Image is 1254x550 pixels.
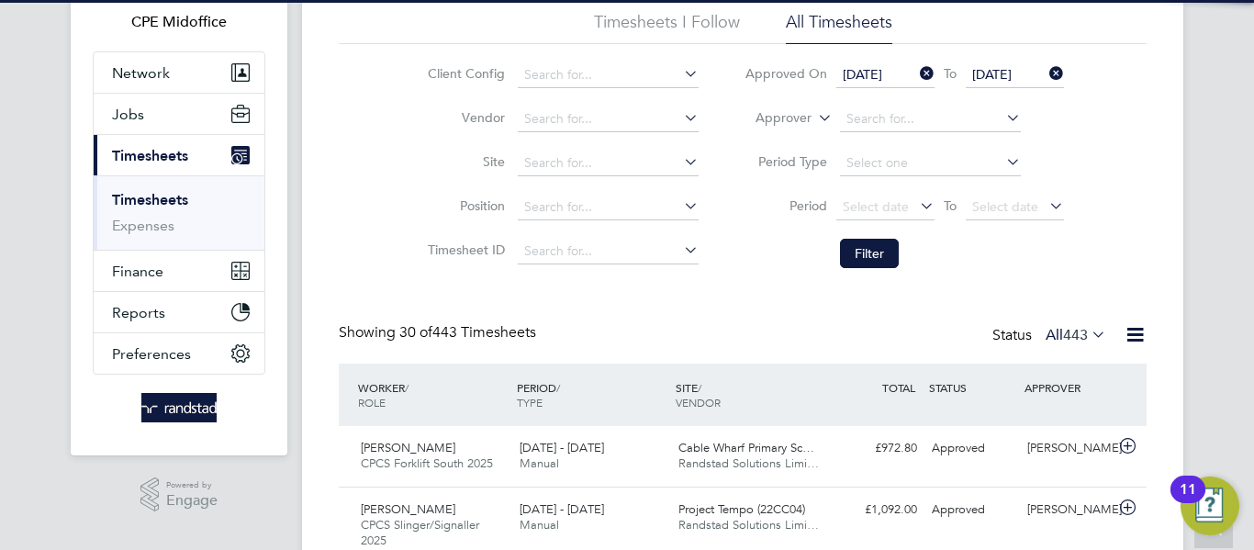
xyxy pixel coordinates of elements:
[422,153,505,170] label: Site
[112,106,144,123] span: Jobs
[786,11,892,44] li: All Timesheets
[1020,495,1115,525] div: [PERSON_NAME]
[678,501,805,517] span: Project Tempo (22CC04)
[556,380,560,395] span: /
[112,64,170,82] span: Network
[518,62,699,88] input: Search for...
[882,380,915,395] span: TOTAL
[361,440,455,455] span: [PERSON_NAME]
[671,371,830,419] div: SITE
[1046,326,1106,344] label: All
[422,65,505,82] label: Client Config
[1181,477,1239,535] button: Open Resource Center, 11 new notifications
[1020,433,1115,464] div: [PERSON_NAME]
[972,198,1038,215] span: Select date
[353,371,512,419] div: WORKER
[112,304,165,321] span: Reports
[520,440,604,455] span: [DATE] - [DATE]
[520,455,559,471] span: Manual
[924,495,1020,525] div: Approved
[840,151,1021,176] input: Select one
[94,292,264,332] button: Reports
[518,195,699,220] input: Search for...
[678,455,819,471] span: Randstad Solutions Limi…
[512,371,671,419] div: PERIOD
[94,333,264,374] button: Preferences
[678,517,819,533] span: Randstad Solutions Limi…
[518,239,699,264] input: Search for...
[399,323,432,342] span: 30 of
[141,393,218,422] img: randstad-logo-retina.png
[94,52,264,93] button: Network
[729,109,812,128] label: Approver
[829,433,924,464] div: £972.80
[94,94,264,134] button: Jobs
[972,66,1012,83] span: [DATE]
[678,440,814,455] span: Cable Wharf Primary Sc…
[93,393,265,422] a: Go to home page
[112,345,191,363] span: Preferences
[94,135,264,175] button: Timesheets
[339,323,540,342] div: Showing
[840,239,899,268] button: Filter
[405,380,409,395] span: /
[399,323,536,342] span: 443 Timesheets
[140,477,218,512] a: Powered byEngage
[938,194,962,218] span: To
[518,151,699,176] input: Search for...
[422,109,505,126] label: Vendor
[840,107,1021,132] input: Search for...
[520,501,604,517] span: [DATE] - [DATE]
[924,371,1020,404] div: STATUS
[745,197,827,214] label: Period
[94,175,264,250] div: Timesheets
[594,11,740,44] li: Timesheets I Follow
[112,263,163,280] span: Finance
[843,66,882,83] span: [DATE]
[676,395,721,410] span: VENDOR
[992,323,1110,349] div: Status
[358,395,386,410] span: ROLE
[938,62,962,85] span: To
[517,395,543,410] span: TYPE
[843,198,909,215] span: Select date
[166,477,218,493] span: Powered by
[422,197,505,214] label: Position
[112,191,188,208] a: Timesheets
[1020,371,1115,404] div: APPROVER
[745,65,827,82] label: Approved On
[361,455,493,471] span: CPCS Forklift South 2025
[112,147,188,164] span: Timesheets
[698,380,701,395] span: /
[745,153,827,170] label: Period Type
[112,217,174,234] a: Expenses
[520,517,559,533] span: Manual
[829,495,924,525] div: £1,092.00
[93,11,265,33] span: CPE Midoffice
[361,517,479,548] span: CPCS Slinger/Signaller 2025
[924,433,1020,464] div: Approved
[1180,489,1196,513] div: 11
[1063,326,1088,344] span: 443
[94,251,264,291] button: Finance
[422,241,505,258] label: Timesheet ID
[361,501,455,517] span: [PERSON_NAME]
[518,107,699,132] input: Search for...
[166,493,218,509] span: Engage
